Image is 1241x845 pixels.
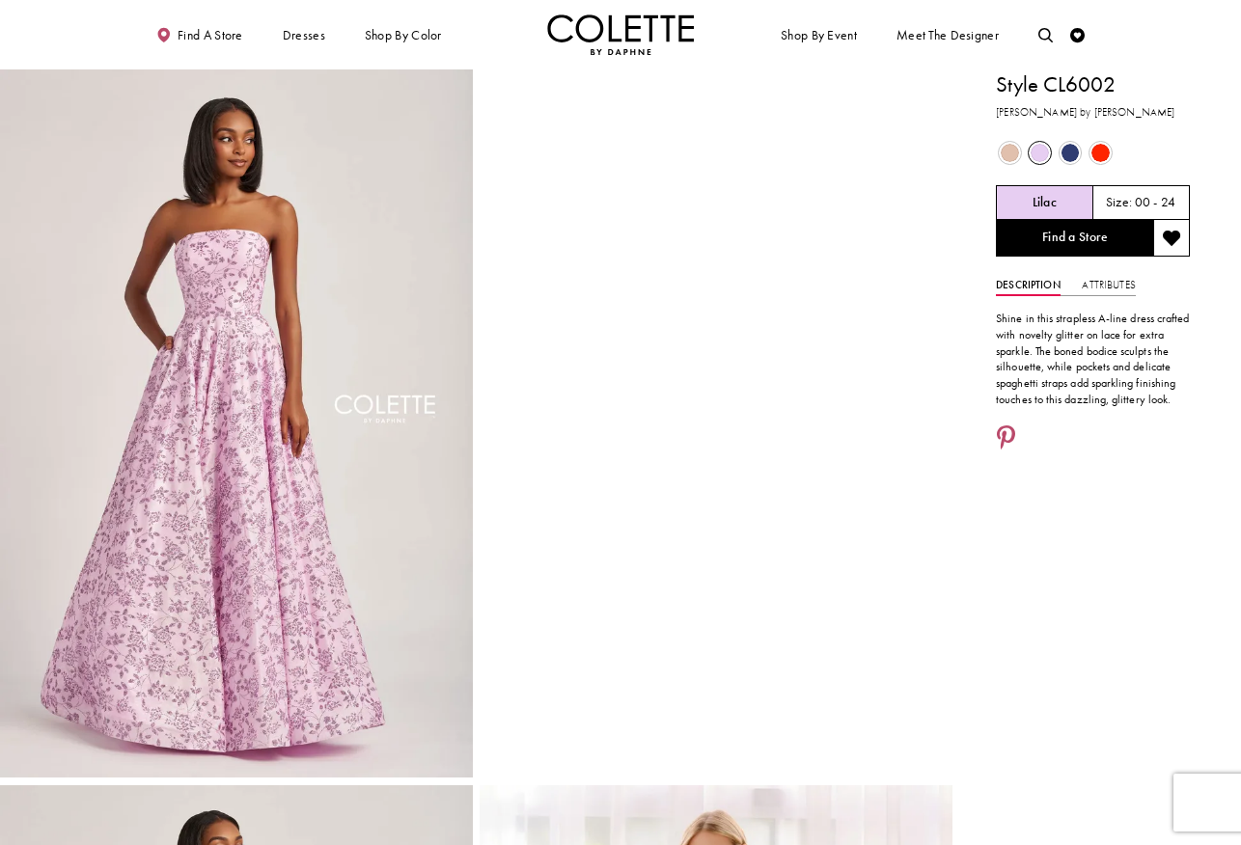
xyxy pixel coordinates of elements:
p: Shine in this strapless A-line dress crafted with novelty glitter on lace for extra sparkle. The ... [996,311,1190,407]
span: Shop by color [361,14,445,55]
a: Visit Home Page [547,14,694,55]
a: Attributes [1082,275,1135,296]
span: Dresses [283,28,325,42]
a: Toggle search [1034,14,1057,55]
h5: 00 - 24 [1135,196,1176,210]
span: Meet the designer [896,28,999,42]
div: Lilac [1026,139,1054,167]
span: Shop By Event [777,14,860,55]
img: Colette by Daphne [547,14,694,55]
h1: Style CL6002 [996,69,1190,100]
span: Shop By Event [781,28,857,42]
span: Dresses [279,14,329,55]
span: Size: [1106,195,1132,211]
h5: Chosen color [1033,196,1057,210]
a: Share using Pinterest - Opens in new tab [996,425,1016,453]
a: Find a Store [996,220,1153,257]
a: Check Wishlist [1066,14,1089,55]
h3: [PERSON_NAME] by [PERSON_NAME] [996,104,1190,121]
span: Shop by color [365,28,442,42]
a: Find a store [152,14,246,55]
div: Champagne [996,139,1024,167]
a: Meet the designer [893,14,1003,55]
button: Add to wishlist [1153,220,1190,257]
div: Navy Blue [1057,139,1085,167]
div: Product color controls state depends on size chosen [996,138,1190,168]
span: Find a store [178,28,243,42]
a: Description [996,275,1061,296]
div: Scarlet [1087,139,1115,167]
video: Style CL6002 Colette by Daphne #1 autoplay loop mute video [480,69,952,306]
